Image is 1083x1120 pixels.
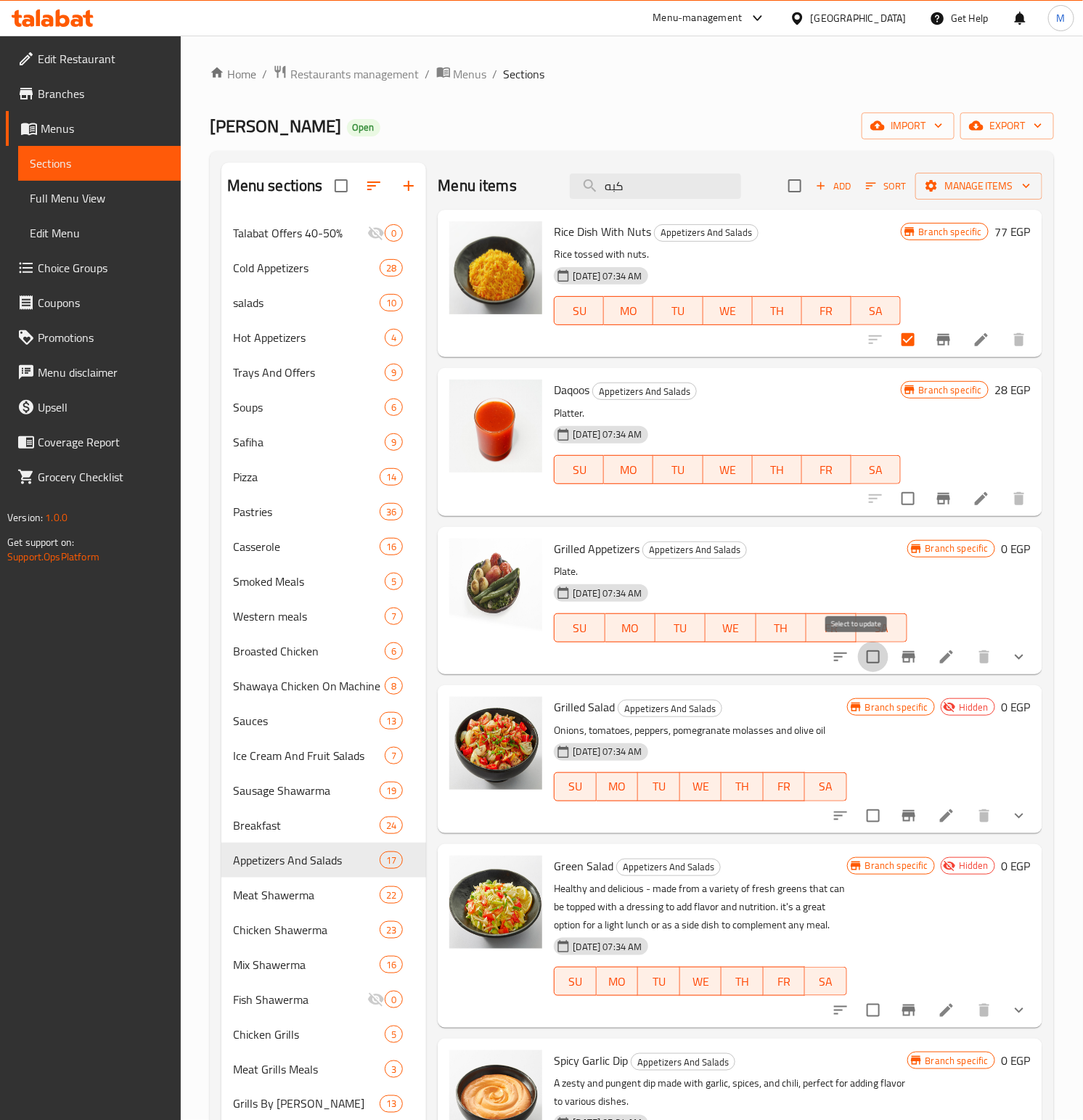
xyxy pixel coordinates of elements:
span: Ice Cream And Fruit Salads [233,747,385,764]
div: Appetizers And Salads17 [221,843,427,878]
div: items [385,747,403,764]
div: Sauces13 [221,703,427,738]
span: Grocery Checklist [38,468,169,486]
div: Pizza14 [221,459,427,494]
button: SU [554,967,596,996]
a: Full Menu View [18,181,181,216]
span: Hot Appetizers [233,329,385,346]
span: Select to update [893,483,923,514]
div: Smoked Meals5 [221,564,427,599]
button: WE [703,296,753,325]
button: SA [805,772,846,801]
span: 7 [385,610,402,624]
button: SU [554,772,596,801]
span: Shawaya Chicken On Machine [233,677,385,695]
div: Appetizers And Salads [233,851,380,869]
span: MO [602,776,632,797]
button: sort-choices [823,639,858,674]
svg: Inactive section [367,224,385,242]
span: Branches [38,85,169,102]
span: TH [759,301,796,322]
div: Chicken Grills5 [221,1017,427,1052]
button: import [862,113,955,139]
button: MO [597,772,638,801]
span: SA [857,459,895,481]
div: Cold Appetizers28 [221,250,427,285]
button: MO [597,967,638,996]
button: export [960,113,1054,139]
span: 1.0.0 [45,508,68,527]
span: Talabat Offers 40-50% [233,224,368,242]
span: TU [644,971,674,992]
li: / [425,65,430,83]
button: SA [805,967,846,996]
button: MO [604,455,653,484]
span: 5 [385,575,402,589]
span: FR [769,776,799,797]
img: Grilled Salad [449,697,542,790]
div: items [380,538,403,555]
a: Sections [18,146,181,181]
a: Choice Groups [6,250,181,285]
span: Restaurants management [290,65,420,83]
span: Mix Shawerma [233,956,380,973]
span: Full Menu View [30,189,169,207]
button: MO [605,613,655,642]
span: SU [560,301,598,322]
a: Edit menu item [938,807,955,825]
nav: breadcrumb [210,65,1054,83]
span: Add [814,178,853,195]
span: 36 [380,505,402,519]
span: [DATE] 07:34 AM [567,586,647,600]
span: Sections [504,65,545,83]
div: Open [347,119,380,136]
span: WE [686,971,716,992]
div: salads [233,294,380,311]
span: TH [759,459,796,481]
a: Restaurants management [273,65,420,83]
span: 24 [380,819,402,833]
span: Edit Menu [30,224,169,242]
span: Meat Shawerma [233,886,380,904]
button: Manage items [915,173,1042,200]
span: TH [762,618,801,639]
span: Sort [866,178,906,195]
span: 16 [380,540,402,554]
div: Meat Shawerma22 [221,878,427,912]
span: Open [347,121,380,134]
button: SA [851,455,901,484]
div: Appetizers And Salads [654,224,759,242]
div: items [385,677,403,695]
span: Sort items [857,175,915,197]
span: 14 [380,470,402,484]
span: WE [686,776,716,797]
span: Soups [233,398,385,416]
h6: 28 EGP [994,380,1031,400]
div: Appetizers And Salads [642,541,747,559]
span: Branch specific [913,225,988,239]
div: Grills By Kilo [233,1095,380,1113]
span: Promotions [38,329,169,346]
div: [GEOGRAPHIC_DATA] [811,10,907,26]
span: 6 [385,401,402,414]
div: items [380,817,403,834]
div: items [380,503,403,520]
button: Branch-specific-item [891,798,926,833]
div: items [385,608,403,625]
button: Sort [862,175,910,197]
a: Upsell [6,390,181,425]
span: Chicken Shawerma [233,921,380,939]
span: TU [659,301,697,322]
span: TU [661,618,700,639]
button: WE [706,613,756,642]
span: Casserole [233,538,380,555]
div: Soups6 [221,390,427,425]
span: Meat Grills Meals [233,1060,385,1078]
button: WE [703,455,753,484]
div: Chicken Shawerma23 [221,912,427,947]
span: Breakfast [233,817,380,834]
span: WE [709,459,747,481]
span: [PERSON_NAME] [210,110,341,142]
